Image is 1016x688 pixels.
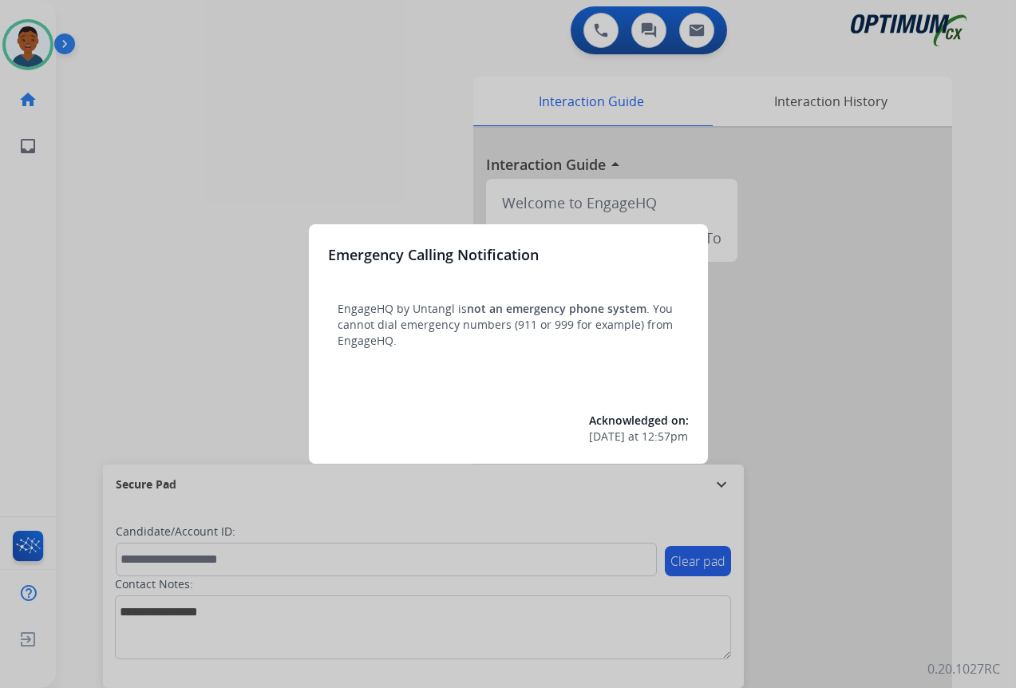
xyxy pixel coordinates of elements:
[589,413,689,428] span: Acknowledged on:
[927,659,1000,678] p: 0.20.1027RC
[642,429,688,445] span: 12:57pm
[589,429,625,445] span: [DATE]
[328,243,539,266] h3: Emergency Calling Notification
[467,301,646,316] span: not an emergency phone system
[338,301,679,349] p: EngageHQ by Untangl is . You cannot dial emergency numbers (911 or 999 for example) from EngageHQ.
[589,429,689,445] div: at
